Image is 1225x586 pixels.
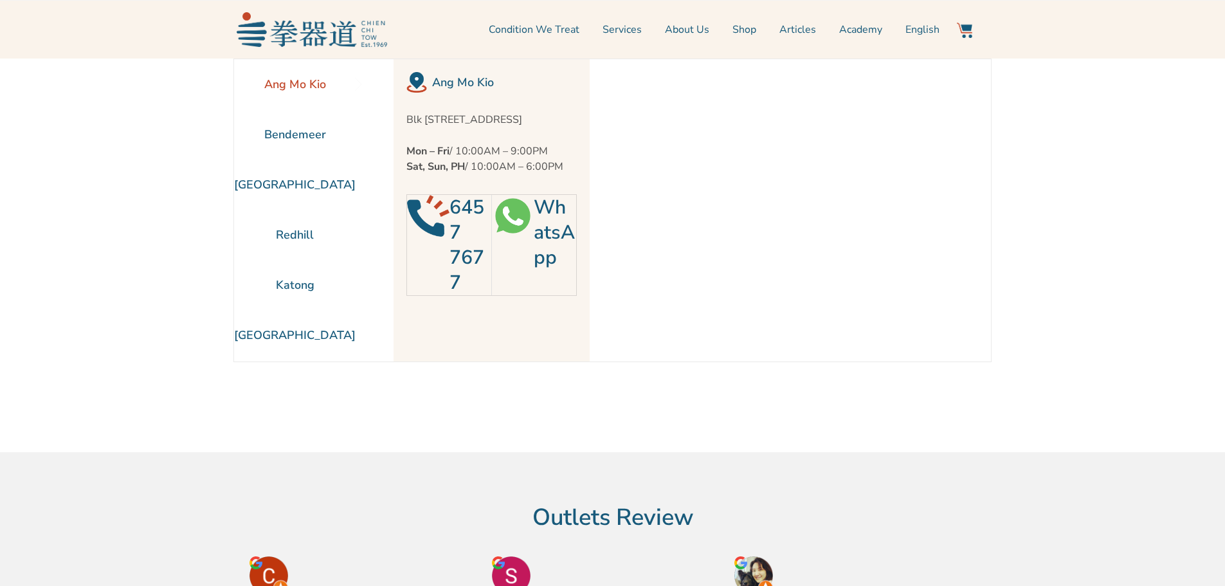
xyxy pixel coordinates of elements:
h2: Ang Mo Kio [432,73,577,91]
a: WhatsApp [534,194,575,271]
a: Switch to English [905,14,939,46]
a: Condition We Treat [489,14,579,46]
p: / 10:00AM – 9:00PM / 10:00AM – 6:00PM [406,143,577,174]
a: Services [603,14,642,46]
a: Shop [732,14,756,46]
strong: Sat, Sun, PH [406,160,465,174]
strong: Mon – Fri [406,144,449,158]
a: 6457 7677 [449,194,484,296]
p: Blk [STREET_ADDRESS] [406,112,577,127]
a: Articles [779,14,816,46]
img: Website Icon-03 [957,23,972,38]
span: English [905,22,939,37]
a: Academy [839,14,882,46]
iframe: Chien Chi Tow Healthcare Ang Mo Kio [590,59,954,362]
a: About Us [665,14,709,46]
nav: Menu [394,14,940,46]
h2: Outlets Review [243,504,983,532]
